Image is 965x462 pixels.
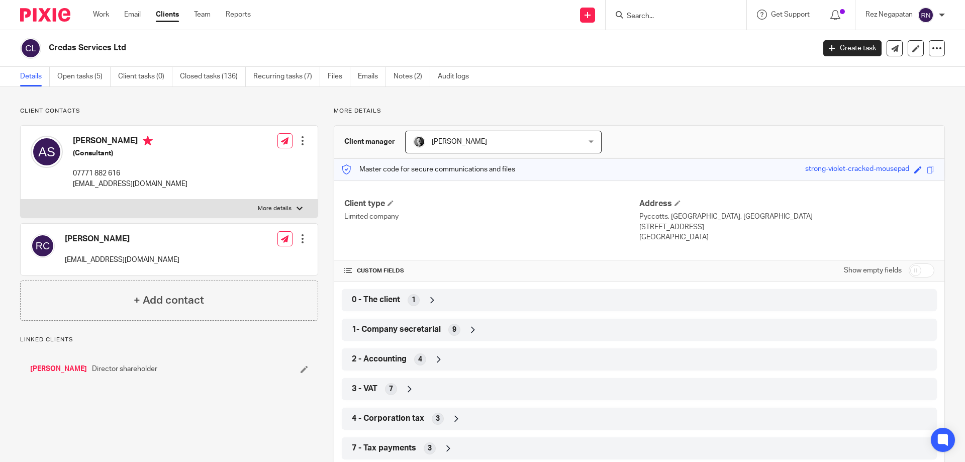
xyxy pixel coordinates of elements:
[226,10,251,20] a: Reports
[344,137,395,147] h3: Client manager
[352,324,441,335] span: 1- Company secretarial
[20,38,41,59] img: svg%3E
[49,43,656,53] h2: Credas Services Ltd
[20,8,70,22] img: Pixie
[352,384,377,394] span: 3 - VAT
[352,413,424,424] span: 4 - Corporation tax
[258,205,292,213] p: More details
[344,199,639,209] h4: Client type
[418,354,422,364] span: 4
[20,67,50,86] a: Details
[438,67,476,86] a: Audit logs
[626,12,716,21] input: Search
[394,67,430,86] a: Notes (2)
[253,67,320,86] a: Recurring tasks (7)
[30,364,87,374] a: [PERSON_NAME]
[20,336,318,344] p: Linked clients
[432,138,487,145] span: [PERSON_NAME]
[452,325,456,335] span: 9
[73,179,187,189] p: [EMAIL_ADDRESS][DOMAIN_NAME]
[918,7,934,23] img: svg%3E
[436,414,440,424] span: 3
[389,384,393,394] span: 7
[156,10,179,20] a: Clients
[328,67,350,86] a: Files
[57,67,111,86] a: Open tasks (5)
[639,232,934,242] p: [GEOGRAPHIC_DATA]
[124,10,141,20] a: Email
[771,11,810,18] span: Get Support
[180,67,246,86] a: Closed tasks (136)
[118,67,172,86] a: Client tasks (0)
[823,40,882,56] a: Create task
[20,107,318,115] p: Client contacts
[93,10,109,20] a: Work
[358,67,386,86] a: Emails
[143,136,153,146] i: Primary
[413,136,425,148] img: DSC_9061-3.jpg
[805,164,909,175] div: strong-violet-cracked-mousepad
[352,295,400,305] span: 0 - The client
[334,107,945,115] p: More details
[73,168,187,178] p: 07771 882 616
[73,136,187,148] h4: [PERSON_NAME]
[73,148,187,158] h5: (Consultant)
[344,267,639,275] h4: CUSTOM FIELDS
[31,234,55,258] img: svg%3E
[194,10,211,20] a: Team
[844,265,902,275] label: Show empty fields
[352,354,407,364] span: 2 - Accounting
[342,164,515,174] p: Master code for secure communications and files
[352,443,416,453] span: 7 - Tax payments
[639,222,934,232] p: [STREET_ADDRESS]
[639,212,934,222] p: Pyccotts, [GEOGRAPHIC_DATA], [GEOGRAPHIC_DATA]
[31,136,63,168] img: svg%3E
[428,443,432,453] span: 3
[344,212,639,222] p: Limited company
[65,234,179,244] h4: [PERSON_NAME]
[65,255,179,265] p: [EMAIL_ADDRESS][DOMAIN_NAME]
[865,10,913,20] p: Rez Negapatan
[134,293,204,308] h4: + Add contact
[639,199,934,209] h4: Address
[92,364,157,374] span: Director shareholder
[412,295,416,305] span: 1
